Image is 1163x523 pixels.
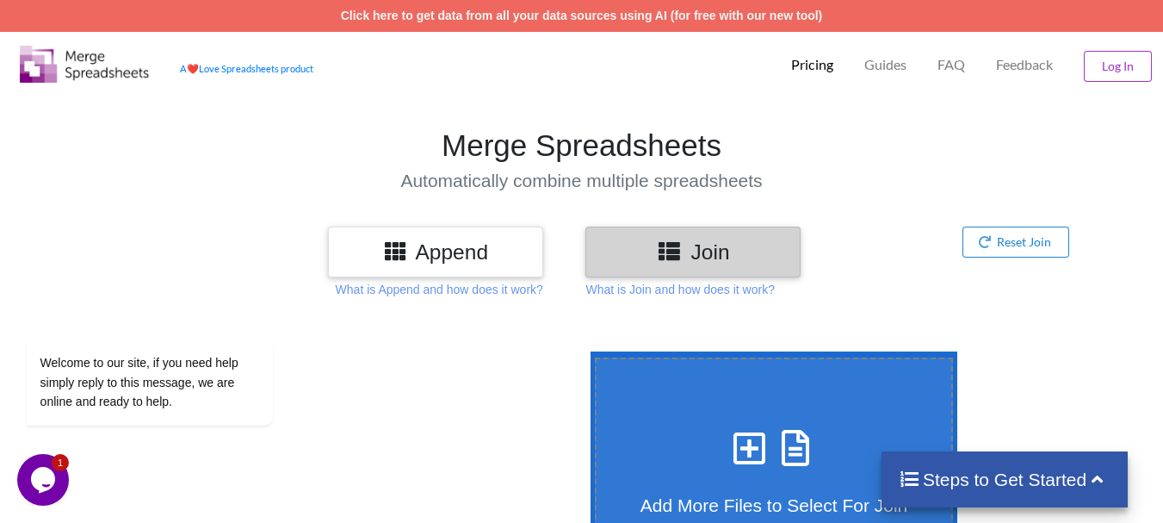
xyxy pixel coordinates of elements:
[341,9,823,22] a: Click here to get data from all your data sources using AI (for free with our new tool)
[17,454,72,506] iframe: chat widget
[937,56,965,74] p: FAQ
[791,56,833,74] p: Pricing
[187,63,199,74] span: heart
[962,227,1070,258] button: Reset Join
[640,495,907,515] span: Add More Files to Select For Join
[585,281,774,298] p: What is Join and how does it work?
[864,56,906,74] p: Guides
[996,58,1053,72] span: Feedback
[20,46,149,83] img: Logo.png
[598,240,788,265] h3: Join
[336,281,543,298] p: What is Append and how does it work?
[17,184,327,445] iframe: chat widget
[1084,51,1152,82] button: Log In
[180,63,313,74] a: AheartLove Spreadsheets product
[341,240,530,265] h3: Append
[899,469,1111,490] h4: Steps to Get Started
